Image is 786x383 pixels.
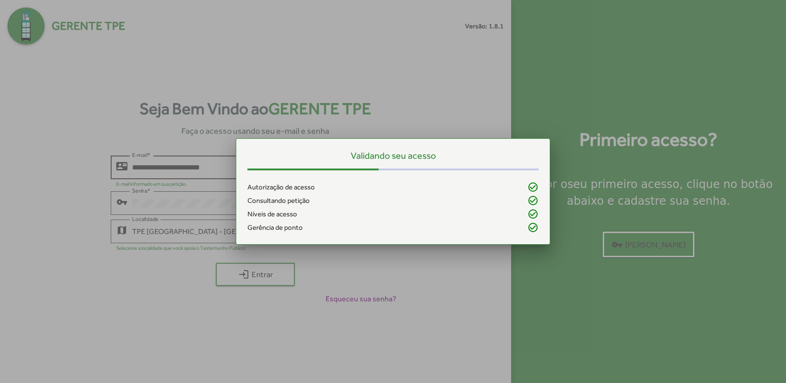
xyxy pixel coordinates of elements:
[527,208,539,220] mat-icon: check_circle_outline
[247,150,539,161] h5: Validando seu acesso
[247,195,310,206] span: Consultando petição
[527,195,539,206] mat-icon: check_circle_outline
[247,182,315,193] span: Autorização de acesso
[527,182,539,193] mat-icon: check_circle_outline
[527,222,539,233] mat-icon: check_circle_outline
[247,209,297,220] span: Níveis de acesso
[247,222,303,233] span: Gerência de ponto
